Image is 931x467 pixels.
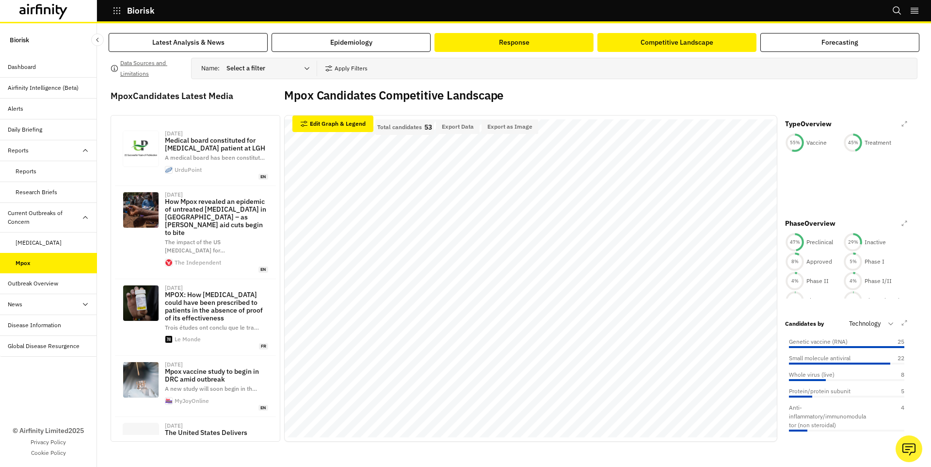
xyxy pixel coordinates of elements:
div: [DATE] [165,285,183,291]
p: Approved [806,257,832,266]
p: Type Overview [785,119,832,129]
button: Export as Image [482,119,538,134]
p: Treatment [865,138,891,147]
p: Phase III [806,296,831,305]
div: Forecasting [821,37,858,48]
p: 25 [880,337,904,346]
p: Preclinical [806,238,833,247]
div: [DATE] [165,362,183,367]
div: 4 % [843,278,863,284]
button: Biorisk [112,2,155,19]
button: Close Sidebar [91,33,104,46]
p: 4 [880,437,904,446]
button: Export Data [436,119,480,134]
div: Daily Briefing [8,125,42,134]
p: Biorisk [10,31,29,49]
a: Privacy Policy [31,438,66,447]
p: © Airfinity Limited 2025 [13,426,84,436]
div: Epidemiology [330,37,372,48]
p: How Mpox revealed an epidemic of untreated [MEDICAL_DATA] in [GEOGRAPHIC_DATA] – as [PERSON_NAME]... [165,198,268,236]
div: Alerts [8,104,23,113]
p: Phase I [865,257,884,266]
div: 4 % [785,278,804,284]
div: UrduPoint [175,167,202,173]
a: [DATE]Mpox vaccine study to begin in DRC amid outbreakA new study will soon begin in th…MyJoyOnli... [115,356,276,417]
div: News [8,300,22,309]
button: Ask our analysts [896,435,922,462]
a: [DATE]Medical board constituted for [MEDICAL_DATA] patient at LGHA medical board has been constit... [115,125,276,186]
div: 29 % [843,239,863,246]
div: Research Briefs [16,188,57,197]
button: Edit Graph & Legend [292,116,373,132]
a: [DATE]How Mpox revealed an epidemic of untreated [MEDICAL_DATA] in [GEOGRAPHIC_DATA] – as [PERSON... [115,186,276,279]
p: Candidates by [785,319,824,328]
p: Protein/protein subunit [789,387,851,396]
p: Anti-inflammatory/immunomodulator (non steroidal) [789,403,867,430]
img: icon-512x512.png [165,259,172,266]
img: cropped-cropped-myjoyonline-logo-2-1-270x270.png [165,398,172,404]
a: Cookie Policy [31,449,66,457]
div: [DATE] [165,192,183,198]
span: A new study will soon begin in th … [165,385,257,392]
span: The impact of the US [MEDICAL_DATA] for … [165,238,225,254]
p: 5 [880,387,904,396]
div: Airfinity Intelligence (Beta) [8,83,79,92]
p: Data Sources and Limitations [120,58,183,79]
div: 8 % [785,258,804,265]
p: Phase I/II [865,277,892,285]
div: 45 % [843,139,863,146]
p: Small molecule antiviral [789,354,851,363]
img: UrduPoint-English-22.png [123,131,159,167]
div: 5 % [843,258,863,265]
span: en [258,405,268,411]
div: Competitive Landscape [641,37,713,48]
img: pwa-180.png [165,336,172,343]
img: MPox-vaccine.jpg [123,362,159,398]
div: 1 % [843,297,863,304]
img: GettyImages-2167483589.jpg [123,192,159,228]
div: Reports [8,146,29,155]
button: Apply Filters [325,61,368,76]
span: en [258,174,268,180]
p: 8 [880,370,904,379]
div: Name : [201,61,317,76]
p: 53 [424,124,432,131]
div: Latest Analysis & News [152,37,225,48]
img: favicon.ico [165,167,172,173]
h2: Mpox Candidates Competitive Landscape [284,88,503,102]
div: Dashboard [8,63,36,71]
img: bb0c472_upload-1-07bhj9ia3ih0-000-32ex4yb.jpg [123,285,159,321]
div: Reports [16,167,36,176]
p: Phase II [806,277,829,285]
p: Vaccine [806,138,827,147]
p: MPOX: How [MEDICAL_DATA] could have been prescribed to patients in the absence of proof of its ef... [165,291,268,322]
p: Inactive [865,238,886,247]
div: Current Outbreaks of Concern [8,209,81,226]
div: [DATE] [165,131,183,136]
div: 47 % [785,239,804,246]
div: Disease Information [8,321,61,330]
p: Whole virus (live) [789,370,835,379]
a: [DATE]MPOX: How [MEDICAL_DATA] could have been prescribed to patients in the absence of proof of ... [115,279,276,356]
span: fr [259,343,268,350]
p: Total candidates [377,124,422,131]
p: The United States Delivers Lifesaving Mpox Vaccines to [GEOGRAPHIC_DATA] [165,429,268,452]
p: 22 [880,354,904,363]
div: Outbreak Overview [8,279,58,288]
p: Phase Overview [785,218,835,229]
p: Genetic vaccine (RNA) [789,337,848,346]
span: en [258,267,268,273]
div: Global Disease Resurgence [8,342,80,350]
div: The Independent [175,260,221,266]
p: Mpox vaccine study to begin in DRC amid outbreak [165,367,268,383]
div: Le Monde [175,336,201,342]
p: Discontinued [865,296,899,305]
span: A medical board has been constitut … [165,154,265,161]
p: Biorisk [127,6,155,15]
div: Response [499,37,530,48]
span: Trois études ont conclu que le tra … [165,324,259,331]
div: [DATE] [165,423,183,429]
div: 55 % [785,139,804,146]
div: [MEDICAL_DATA] [16,238,62,247]
div: 1 % [785,297,804,304]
